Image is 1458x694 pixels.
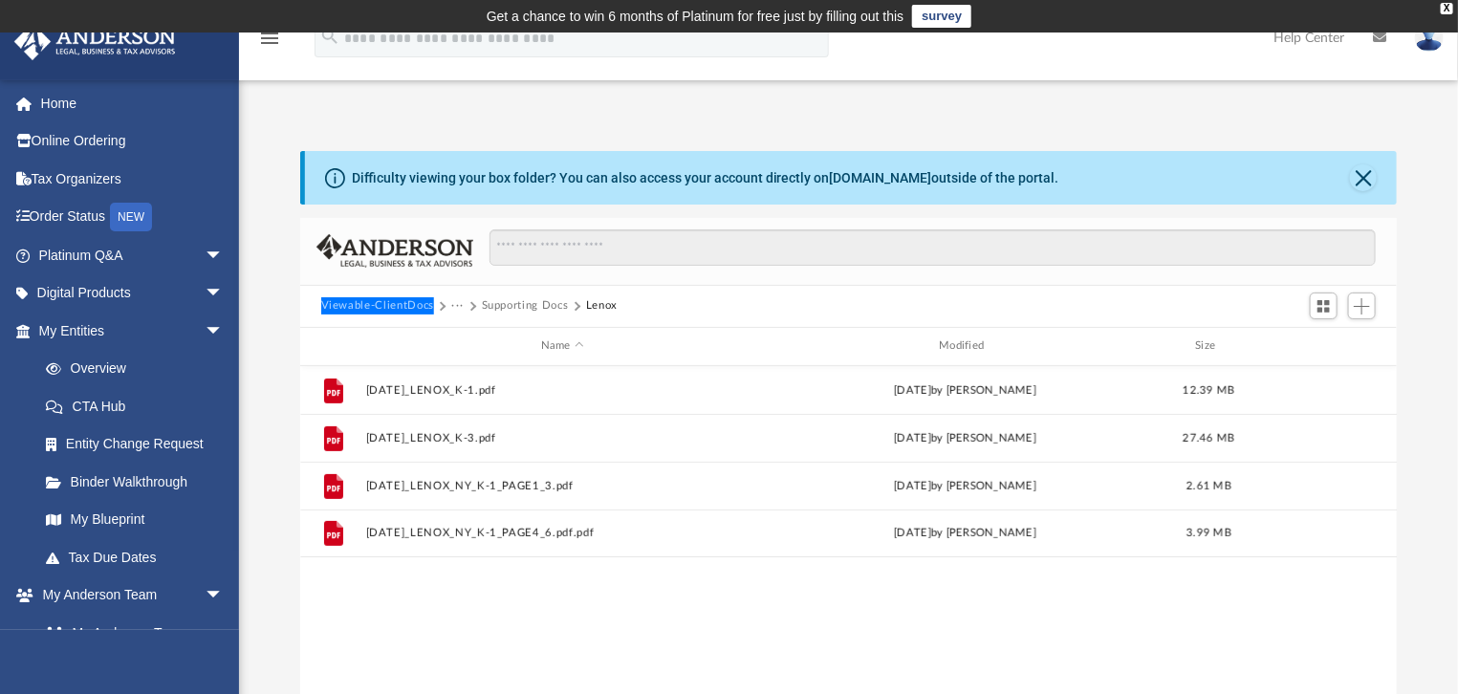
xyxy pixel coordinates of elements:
a: Platinum Q&Aarrow_drop_down [13,236,252,274]
div: by [PERSON_NAME] [768,525,1162,542]
button: [DATE]_LENOX_NY_K-1_PAGE4_6.pdf.pdf [365,527,759,539]
button: Viewable-ClientDocs [321,297,434,314]
div: id [309,337,357,355]
a: My Anderson Teamarrow_drop_down [13,576,243,615]
span: [DATE] [894,384,931,395]
a: Binder Walkthrough [27,463,252,501]
a: Tax Organizers [13,160,252,198]
button: Add [1348,293,1377,319]
button: Supporting Docs [482,297,569,314]
span: arrow_drop_down [205,576,243,616]
a: Overview [27,350,252,388]
button: Switch to Grid View [1310,293,1338,319]
i: search [319,26,340,47]
button: ··· [451,297,464,314]
div: Modified [768,337,1163,355]
div: Difficulty viewing your box folder? You can also access your account directly on outside of the p... [352,168,1059,188]
img: Anderson Advisors Platinum Portal [9,23,182,60]
div: Name [364,337,759,355]
a: Order StatusNEW [13,198,252,237]
a: CTA Hub [27,387,252,425]
a: [DOMAIN_NAME] [830,170,932,185]
div: Size [1170,337,1247,355]
img: User Pic [1415,24,1444,52]
button: Lenox [586,297,618,314]
div: by [PERSON_NAME] [768,477,1162,494]
button: [DATE]_LENOX_NY_K-1_PAGE1_3.pdf [365,479,759,491]
span: 3.99 MB [1186,528,1231,538]
iframe: To enrich screen reader interactions, please activate Accessibility in Grammarly extension settings [1263,595,1435,671]
span: [DATE] [894,528,931,538]
a: My Entitiesarrow_drop_down [13,312,252,350]
div: close [1441,3,1453,14]
button: [DATE]_LENOX_K-1.pdf [365,383,759,396]
a: Home [13,84,252,122]
a: survey [912,5,971,28]
a: My Anderson Team [27,614,233,652]
span: 12.39 MB [1183,384,1234,395]
span: arrow_drop_down [205,274,243,314]
input: Search files and folders [490,229,1376,266]
span: arrow_drop_down [205,312,243,351]
button: [DATE]_LENOX_K-3.pdf [365,431,759,444]
div: id [1255,337,1389,355]
span: 27.46 MB [1183,432,1234,443]
button: Close [1350,164,1377,191]
a: menu [258,36,281,50]
span: [DATE] [894,432,931,443]
span: [DATE] [894,480,931,490]
div: by [PERSON_NAME] [768,429,1162,446]
span: arrow_drop_down [205,236,243,275]
a: My Blueprint [27,501,243,539]
div: NEW [110,203,152,231]
div: by [PERSON_NAME] [768,381,1162,399]
a: Entity Change Request [27,425,252,464]
span: 2.61 MB [1186,480,1231,490]
div: Get a chance to win 6 months of Platinum for free just by filling out this [487,5,904,28]
i: menu [258,27,281,50]
a: Digital Productsarrow_drop_down [13,274,252,313]
a: Online Ordering [13,122,252,161]
a: Tax Due Dates [27,538,252,576]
